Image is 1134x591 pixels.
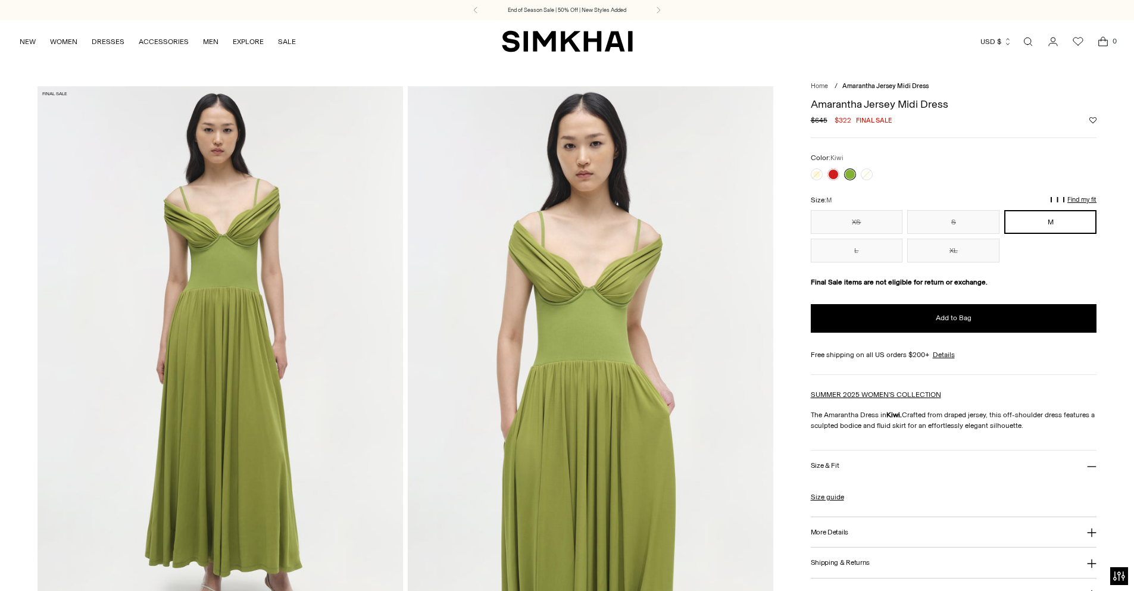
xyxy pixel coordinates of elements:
[835,82,838,92] div: /
[1091,30,1115,54] a: Open cart modal
[811,349,1097,360] div: Free shipping on all US orders $200+
[980,29,1012,55] button: USD $
[20,29,36,55] a: NEW
[826,196,832,204] span: M
[811,195,832,206] label: Size:
[842,82,929,90] span: Amarantha Jersey Midi Dress
[1004,210,1096,234] button: M
[811,462,839,470] h3: Size & Fit
[811,304,1097,333] button: Add to Bag
[811,409,1097,431] p: The Amarantha Dress in Crafted from draped jersey, this off-shoulder dress features a sculpted bo...
[502,30,633,53] a: SIMKHAI
[811,559,870,567] h3: Shipping & Returns
[50,29,77,55] a: WOMEN
[936,313,971,323] span: Add to Bag
[835,115,851,126] span: $322
[1041,30,1065,54] a: Go to the account page
[811,492,844,502] a: Size guide
[811,99,1097,110] h1: Amarantha Jersey Midi Dress
[811,517,1097,548] button: More Details
[811,152,844,164] label: Color:
[203,29,218,55] a: MEN
[886,411,902,419] strong: Kiwi.
[1089,117,1096,124] button: Add to Wishlist
[811,278,988,286] strong: Final Sale items are not eligible for return or exchange.
[233,29,264,55] a: EXPLORE
[811,82,1097,92] nav: breadcrumbs
[139,29,189,55] a: ACCESSORIES
[1016,30,1040,54] a: Open search modal
[811,529,848,536] h3: More Details
[811,390,941,399] a: SUMMER 2025 WOMEN'S COLLECTION
[907,239,999,262] button: XL
[1109,36,1120,46] span: 0
[508,6,626,14] a: End of Season Sale | 50% Off | New Styles Added
[811,548,1097,578] button: Shipping & Returns
[907,210,999,234] button: S
[811,82,828,90] a: Home
[92,29,124,55] a: DRESSES
[933,349,955,360] a: Details
[811,115,827,126] s: $645
[830,154,844,162] span: Kiwi
[811,239,903,262] button: L
[1066,30,1090,54] a: Wishlist
[278,29,296,55] a: SALE
[811,210,903,234] button: XS
[811,451,1097,481] button: Size & Fit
